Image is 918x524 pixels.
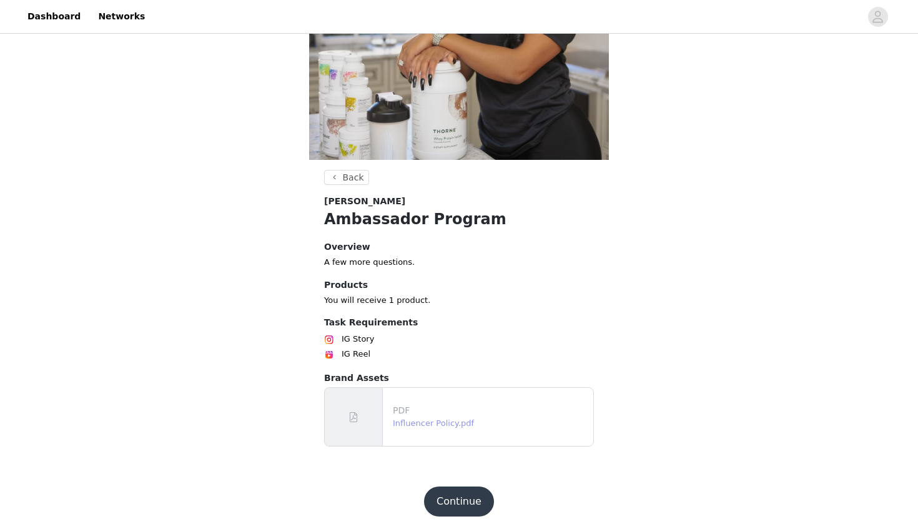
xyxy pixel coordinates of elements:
[20,2,88,31] a: Dashboard
[324,256,594,269] p: A few more questions.
[324,195,405,208] span: [PERSON_NAME]
[324,208,594,230] h1: Ambassador Program
[342,333,374,345] span: IG Story
[324,294,594,307] p: You will receive 1 product.
[342,348,370,360] span: IG Reel
[324,279,594,292] h4: Products
[91,2,152,31] a: Networks
[324,335,334,345] img: Instagram Icon
[324,372,594,385] h4: Brand Assets
[324,350,334,360] img: Instagram Reels Icon
[324,240,594,254] h4: Overview
[872,7,884,27] div: avatar
[324,316,594,329] h4: Task Requirements
[324,170,369,185] button: Back
[393,418,474,428] a: Influencer Policy.pdf
[393,404,588,417] p: PDF
[424,487,494,517] button: Continue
